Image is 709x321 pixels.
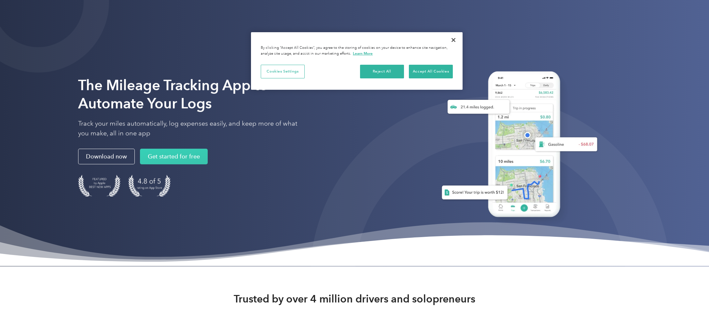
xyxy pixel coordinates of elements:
div: By clicking “Accept All Cookies”, you agree to the storing of cookies on your device to enhance s... [261,45,453,57]
img: 4.9 out of 5 stars on the app store [128,175,171,197]
div: Cookie banner [251,32,463,90]
button: Accept All Cookies [409,65,453,78]
a: Get started for free [140,149,208,165]
a: Download now [78,149,135,165]
p: Track your miles automatically, log expenses easily, and keep more of what you make, all in one app [78,119,306,139]
strong: Trusted by over 4 million drivers and solopreneurs [234,292,475,305]
div: Privacy [251,32,463,90]
strong: The Mileage Tracking App to Automate Your Logs [78,77,268,112]
button: Reject All [360,65,404,78]
a: More information about your privacy, opens in a new tab [353,51,373,56]
img: Badge for Featured by Apple Best New Apps [78,175,120,197]
img: Everlance, mileage tracker app, expense tracking app [431,65,603,227]
button: Cookies Settings [261,65,305,78]
button: Close [446,33,461,47]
